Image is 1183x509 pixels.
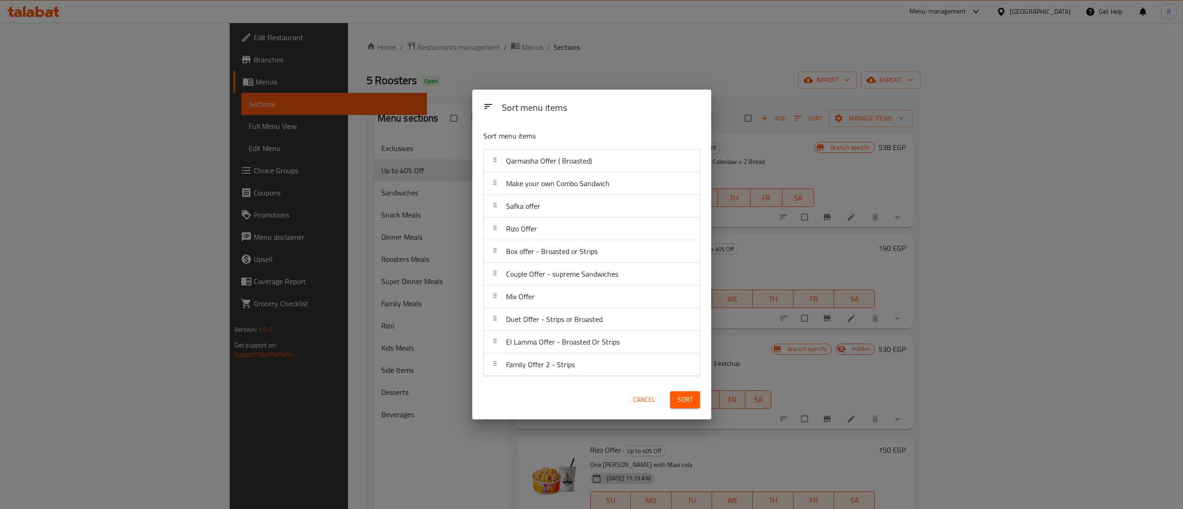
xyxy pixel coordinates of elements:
[484,308,700,331] div: Duet Offer - Strips or Broasted
[506,154,592,168] span: Qarmasha Offer ( Broasted)
[484,285,700,308] div: Mix Offer
[498,98,704,119] div: Sort menu items
[484,240,700,263] div: Box offer - Broasted or Strips
[506,244,598,258] span: Box offer - Broasted or Strips
[484,150,700,172] div: Qarmasha Offer ( Broasted)
[484,353,700,376] div: Family Offer 2 - Strips
[506,312,603,326] span: Duet Offer - Strips or Broasted
[484,195,700,218] div: Safka offer
[484,172,700,195] div: Make your own Combo Sandwich
[484,331,700,353] div: El Lamma Offer - Broasted Or Strips
[629,391,659,408] button: Cancel
[506,176,610,190] span: Make your own Combo Sandwich
[506,335,620,349] span: El Lamma Offer - Broasted Or Strips
[506,267,618,281] span: Couple Offer - supreme Sandwiches
[506,290,535,303] span: Mix Offer
[633,394,655,406] span: Cancel
[677,394,693,406] span: Sort
[506,358,575,371] span: Family Offer 2 - Strips
[484,263,700,285] div: Couple Offer - supreme Sandwiches
[484,218,700,240] div: Rizo Offer
[506,199,540,213] span: Safka offer
[506,222,537,236] span: Rizo Offer
[670,391,700,408] button: Sort
[483,130,655,142] p: Sort menu items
